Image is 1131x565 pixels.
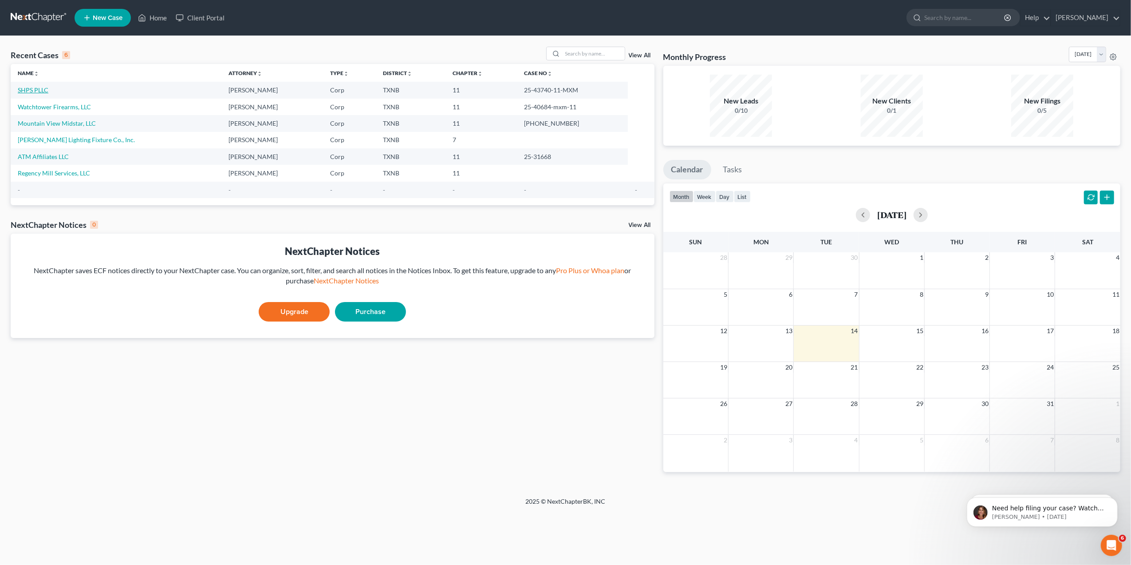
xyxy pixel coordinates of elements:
a: Case Nounfold_more [524,70,552,76]
div: NextChapter Notices [11,219,98,230]
td: Corp [323,99,376,115]
span: 21 [850,362,859,373]
span: Sat [1082,238,1093,246]
a: Regency Mill Services, LLC [18,169,90,177]
span: Need help filing your case? Watch this video! Still need help? Here are two articles with instruc... [39,26,153,86]
span: 23 [981,362,989,373]
span: 8 [919,289,924,300]
span: 7 [1049,435,1055,446]
span: 15 [915,326,924,336]
div: Recent Cases [11,50,70,60]
span: 12 [719,326,728,336]
input: Search by name... [924,9,1005,26]
span: 29 [784,252,793,263]
td: 7 [445,132,516,148]
a: NextChapter Notices [314,276,379,285]
td: 25-43740-11-MXM [517,82,628,98]
span: 10 [1046,289,1055,300]
span: 9 [984,289,989,300]
span: - [383,186,385,194]
span: 16 [981,326,989,336]
a: Chapterunfold_more [453,70,483,76]
a: View All [629,52,651,59]
i: unfold_more [547,71,552,76]
td: Corp [323,148,376,165]
div: 2025 © NextChapterBK, INC [313,497,819,513]
span: 29 [915,398,924,409]
div: NextChapter Notices [18,244,647,258]
a: View All [629,222,651,228]
span: Wed [884,238,899,246]
span: 19 [719,362,728,373]
td: [PERSON_NAME] [221,115,323,131]
span: 3 [788,435,793,446]
span: - [229,186,231,194]
span: 18 [1111,326,1120,336]
span: 5 [723,289,728,300]
span: 31 [1046,398,1055,409]
span: 26 [719,398,728,409]
td: TXNB [376,165,445,181]
a: [PERSON_NAME] [1051,10,1120,26]
h2: [DATE] [877,210,906,219]
a: Pro Plus or Whoa plan [556,266,624,275]
span: - [18,186,20,194]
td: 11 [445,115,516,131]
td: 25-31668 [517,148,628,165]
i: unfold_more [407,71,412,76]
span: 24 [1046,362,1055,373]
div: 0/10 [710,106,772,115]
span: 17 [1046,326,1055,336]
span: - [330,186,332,194]
i: unfold_more [343,71,349,76]
a: Help [1021,10,1050,26]
button: week [694,191,716,203]
span: - [524,186,526,194]
span: 7 [854,289,859,300]
td: Corp [323,132,376,148]
div: New Clients [861,96,923,106]
td: Corp [323,165,376,181]
a: Districtunfold_more [383,70,412,76]
span: 6 [984,435,989,446]
td: [PERSON_NAME] [221,99,323,115]
h3: Monthly Progress [663,52,726,62]
td: TXNB [376,115,445,131]
td: 25-40684-mxm-11 [517,99,628,115]
td: Corp [323,82,376,98]
td: [PERSON_NAME] [221,165,323,181]
td: TXNB [376,82,445,98]
a: Mountain View Midstar, LLC [18,119,96,127]
div: New Leads [710,96,772,106]
a: ATM Affiliates LLC [18,153,69,160]
span: Sun [690,238,702,246]
a: Nameunfold_more [18,70,39,76]
span: 4 [1115,252,1120,263]
a: Purchase [335,302,406,322]
td: TXNB [376,132,445,148]
i: unfold_more [34,71,39,76]
span: - [635,186,637,194]
span: Fri [1018,238,1027,246]
a: Tasks [715,160,750,179]
p: Message from Katie, sent 1w ago [39,34,153,42]
td: 11 [445,82,516,98]
td: 11 [445,148,516,165]
button: list [734,191,751,203]
span: 27 [784,398,793,409]
input: Search by name... [563,47,625,60]
span: 13 [784,326,793,336]
td: 11 [445,165,516,181]
span: 20 [784,362,793,373]
td: 11 [445,99,516,115]
div: 6 [62,51,70,59]
span: 8 [1115,435,1120,446]
td: [PERSON_NAME] [221,82,323,98]
span: Thu [950,238,963,246]
td: [PHONE_NUMBER] [517,115,628,131]
span: 5 [919,435,924,446]
a: Watchtower Firearms, LLC [18,103,91,111]
a: Home [134,10,171,26]
span: 1 [1115,398,1120,409]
